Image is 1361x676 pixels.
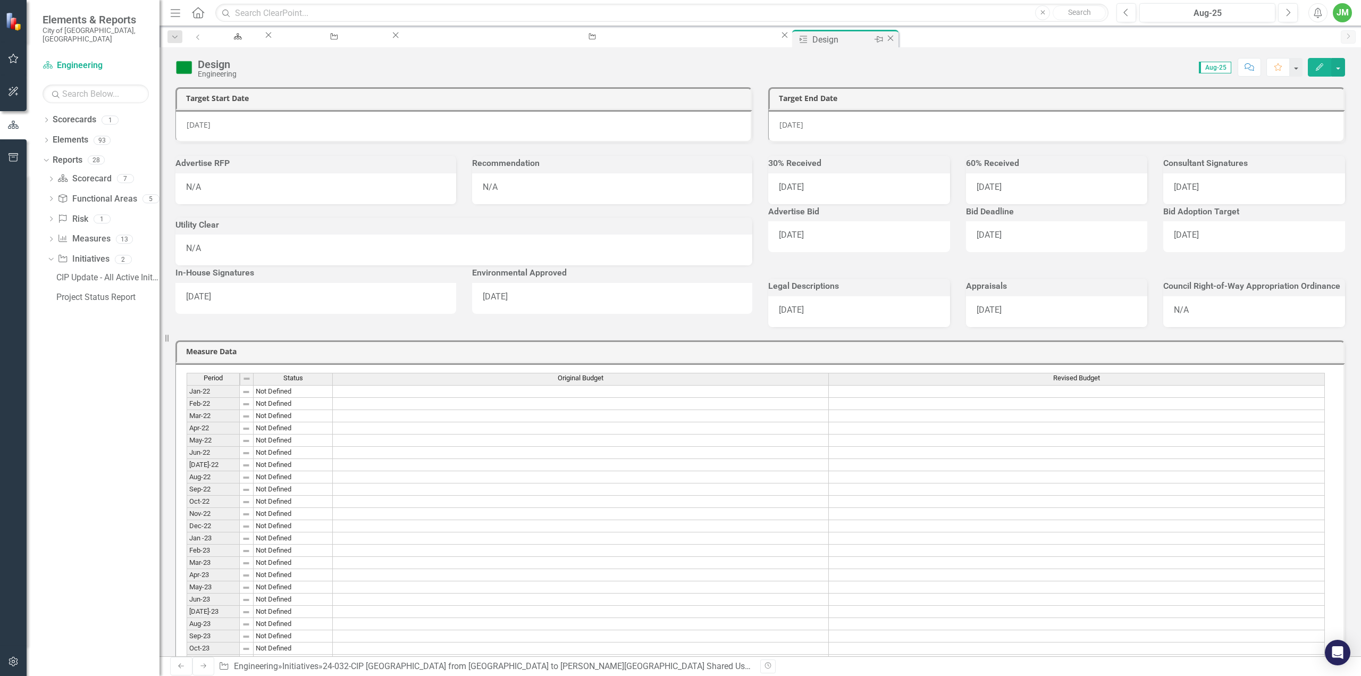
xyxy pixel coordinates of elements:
div: 7 [117,174,134,183]
img: 8DAGhfEEPCf229AAAAAElFTkSuQmCC [242,400,250,408]
img: 8DAGhfEEPCf229AAAAAElFTkSuQmCC [242,559,250,567]
td: Not Defined [254,557,333,569]
span: Status [283,374,303,382]
img: 8DAGhfEEPCf229AAAAAElFTkSuQmCC [242,486,250,494]
td: Aug-23 [187,618,240,630]
td: Not Defined [254,532,333,545]
div: Engineering [219,40,254,53]
td: Not Defined [254,398,333,410]
a: Functional Areas [57,193,137,205]
img: ClearPoint Strategy [5,12,24,31]
h3: In-House Signatures [175,268,456,278]
a: Reports [53,154,82,166]
td: Oct-23 [187,642,240,655]
td: Jun-23 [187,594,240,606]
a: CIP Update - All Active Initiatives [274,30,390,43]
td: Not Defined [254,508,333,520]
span: [DATE] [977,230,1002,240]
h3: Recommendation [472,158,753,168]
h3: Advertise Bid [768,207,950,216]
span: [DATE] [779,120,803,130]
img: 8DAGhfEEPCf229AAAAAElFTkSuQmCC [242,424,250,433]
span: [DATE] [1174,182,1199,192]
td: Nov-22 [187,508,240,520]
img: 8DAGhfEEPCf229AAAAAElFTkSuQmCC [242,632,250,641]
td: Not Defined [254,520,333,532]
img: 8DAGhfEEPCf229AAAAAElFTkSuQmCC [242,620,250,629]
td: May-22 [187,435,240,447]
img: 8DAGhfEEPCf229AAAAAElFTkSuQmCC [242,437,250,445]
td: Jan -23 [187,532,240,545]
div: 28 [88,156,105,165]
span: [DATE] [779,230,804,240]
img: 8DAGhfEEPCf229AAAAAElFTkSuQmCC [242,645,250,653]
h3: 60% Received [966,158,1148,168]
span: [DATE] [977,305,1002,315]
td: Apr-22 [187,422,240,435]
div: N/A [1163,296,1345,327]
div: Open Intercom Messenger [1325,640,1350,665]
td: Not Defined [254,435,333,447]
td: Not Defined [254,471,333,483]
td: [DATE]-22 [187,459,240,471]
a: Initiatives [282,661,318,671]
a: Scorecards [53,114,96,126]
td: Not Defined [254,618,333,630]
small: City of [GEOGRAPHIC_DATA], [GEOGRAPHIC_DATA] [43,26,149,44]
td: May-23 [187,581,240,594]
h3: Measure Data [186,347,1338,355]
div: CIP Update - All Active Initiatives [283,40,381,53]
img: 8DAGhfEEPCf229AAAAAElFTkSuQmCC [242,461,250,470]
td: Not Defined [254,630,333,642]
div: 1 [102,115,119,124]
a: Risk [57,213,88,226]
a: Measures [57,233,110,245]
img: 8DAGhfEEPCf229AAAAAElFTkSuQmCC [242,388,250,396]
img: 8DAGhfEEPCf229AAAAAElFTkSuQmCC [242,547,250,555]
a: Engineering [234,661,278,671]
div: » » » [219,661,752,673]
h3: Bid Deadline [966,207,1148,216]
td: Not Defined [254,655,333,667]
img: 8DAGhfEEPCf229AAAAAElFTkSuQmCC [242,522,250,531]
h3: Target End Date [779,94,1338,102]
td: Not Defined [254,459,333,471]
td: Not Defined [254,594,333,606]
img: 8DAGhfEEPCf229AAAAAElFTkSuQmCC [242,374,251,383]
a: Initiatives [57,253,109,265]
td: Feb-23 [187,545,240,557]
td: Oct-22 [187,496,240,508]
button: Search [1053,5,1106,20]
span: [DATE] [977,182,1002,192]
div: N/A [472,173,753,204]
span: [DATE] [779,182,804,192]
td: Apr-23 [187,569,240,581]
span: Aug-25 [1199,62,1231,73]
td: Not Defined [254,606,333,618]
div: Aug-25 [1143,7,1272,20]
div: Engineering [198,70,237,78]
span: Original Budget [558,374,603,382]
a: Elements [53,134,88,146]
td: Not Defined [254,545,333,557]
div: Design [198,59,237,70]
a: Project Status Report [54,289,159,306]
h3: Target Start Date [186,94,745,102]
img: 8DAGhfEEPCf229AAAAAElFTkSuQmCC [242,596,250,604]
img: 8DAGhfEEPCf229AAAAAElFTkSuQmCC [242,510,250,519]
h3: 30% Received [768,158,950,168]
span: [DATE] [187,120,211,130]
td: Aug-22 [187,471,240,483]
td: Feb-22 [187,398,240,410]
td: Not Defined [254,483,333,496]
td: Jun-22 [187,447,240,459]
div: 5 [142,194,159,203]
img: 8DAGhfEEPCf229AAAAAElFTkSuQmCC [242,412,250,421]
img: 8DAGhfEEPCf229AAAAAElFTkSuQmCC [242,449,250,457]
img: 8DAGhfEEPCf229AAAAAElFTkSuQmCC [242,498,250,506]
td: Not Defined [254,496,333,508]
h3: Council Right-of-Way Appropriation Ordinance [1163,281,1345,291]
td: [DATE]-23 [187,606,240,618]
button: JM [1333,3,1352,22]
